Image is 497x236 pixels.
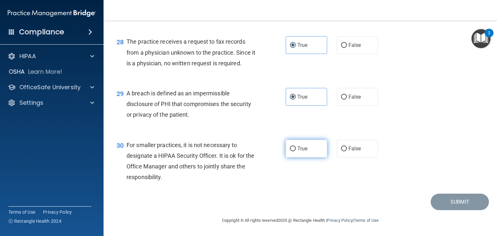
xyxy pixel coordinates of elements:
[127,90,251,118] span: A breach is defined as an impermissible disclosure of PHI that compromises the security or privac...
[348,42,361,48] span: False
[341,95,347,100] input: False
[8,83,94,91] a: OfficeSafe University
[341,43,347,48] input: False
[8,209,35,215] a: Terms of Use
[8,52,94,60] a: HIPAA
[19,27,64,37] h4: Compliance
[116,38,124,46] span: 28
[8,7,96,20] img: PMB logo
[28,68,62,76] p: Learn More!
[290,146,296,151] input: True
[471,29,491,48] button: Open Resource Center, 2 new notifications
[348,94,361,100] span: False
[431,194,489,210] button: Submit
[297,94,307,100] span: True
[127,142,254,181] span: For smaller practices, it is not necessary to designate a HIPAA Security Officer. It is ok for th...
[290,43,296,48] input: True
[8,218,61,224] span: Ⓒ Rectangle Health 2024
[127,38,255,66] span: The practice receives a request to fax records from a physician unknown to the practice. Since it...
[488,33,490,41] div: 2
[297,42,307,48] span: True
[297,145,307,152] span: True
[9,68,25,76] p: OSHA
[116,90,124,98] span: 29
[290,95,296,100] input: True
[327,218,352,223] a: Privacy Policy
[341,146,347,151] input: False
[348,145,361,152] span: False
[116,142,124,149] span: 30
[19,52,36,60] p: HIPAA
[19,83,81,91] p: OfficeSafe University
[43,209,72,215] a: Privacy Policy
[354,218,379,223] a: Terms of Use
[182,210,418,231] div: Copyright © All rights reserved 2025 @ Rectangle Health | |
[19,99,43,107] p: Settings
[8,99,94,107] a: Settings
